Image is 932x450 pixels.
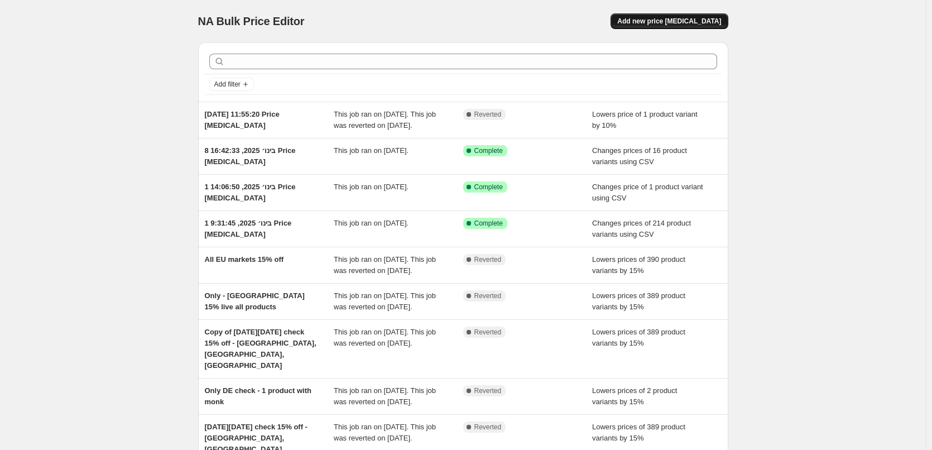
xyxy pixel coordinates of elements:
span: All EU markets 15% off [205,255,284,264]
span: This job ran on [DATE]. This job was reverted on [DATE]. [334,255,436,275]
span: This job ran on [DATE]. [334,219,409,227]
span: Complete [474,219,503,228]
span: Reverted [474,110,502,119]
button: Add filter [209,78,254,91]
span: Changes prices of 16 product variants using CSV [592,146,687,166]
span: This job ran on [DATE]. This job was reverted on [DATE]. [334,110,436,130]
span: Only - [GEOGRAPHIC_DATA] 15% live all products [205,291,305,311]
span: This job ran on [DATE]. [334,183,409,191]
span: 1 בינו׳ 2025, 9:31:45 Price [MEDICAL_DATA] [205,219,292,238]
span: This job ran on [DATE]. This job was reverted on [DATE]. [334,423,436,442]
span: Lowers price of 1 product variant by 10% [592,110,698,130]
span: Lowers prices of 389 product variants by 15% [592,328,685,347]
span: This job ran on [DATE]. This job was reverted on [DATE]. [334,291,436,311]
span: Lowers prices of 389 product variants by 15% [592,291,685,311]
button: Add new price [MEDICAL_DATA] [611,13,728,29]
span: Add new price [MEDICAL_DATA] [617,17,721,26]
span: Reverted [474,328,502,337]
span: Complete [474,183,503,192]
span: 8 בינו׳ 2025, 16:42:33 Price [MEDICAL_DATA] [205,146,296,166]
span: Reverted [474,291,502,300]
span: Lowers prices of 2 product variants by 15% [592,386,677,406]
span: Only DE check - 1 product with monk [205,386,311,406]
span: Complete [474,146,503,155]
span: [DATE] 11:55:20 Price [MEDICAL_DATA] [205,110,280,130]
span: This job ran on [DATE]. [334,146,409,155]
span: 1 בינו׳ 2025, 14:06:50 Price [MEDICAL_DATA] [205,183,296,202]
span: Add filter [214,80,241,89]
span: Lowers prices of 389 product variants by 15% [592,423,685,442]
span: Changes prices of 214 product variants using CSV [592,219,691,238]
span: Reverted [474,423,502,432]
span: This job ran on [DATE]. This job was reverted on [DATE]. [334,328,436,347]
span: Copy of [DATE][DATE] check 15% off - [GEOGRAPHIC_DATA], [GEOGRAPHIC_DATA], [GEOGRAPHIC_DATA] [205,328,316,370]
span: Lowers prices of 390 product variants by 15% [592,255,685,275]
span: Reverted [474,255,502,264]
span: NA Bulk Price Editor [198,15,305,27]
span: Changes price of 1 product variant using CSV [592,183,703,202]
span: Reverted [474,386,502,395]
span: This job ran on [DATE]. This job was reverted on [DATE]. [334,386,436,406]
